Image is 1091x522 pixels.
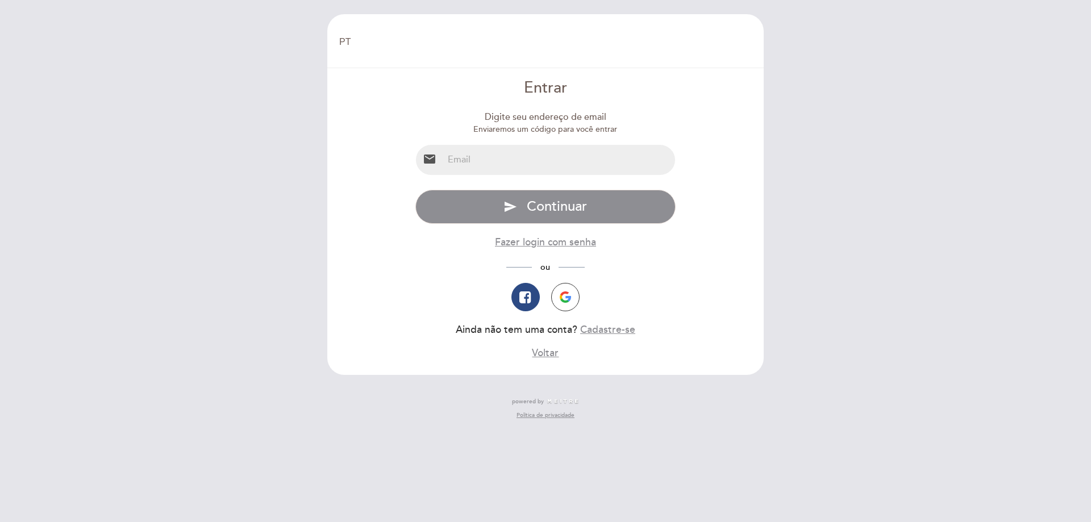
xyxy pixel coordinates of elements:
i: email [423,152,436,166]
i: send [503,200,517,214]
a: Política de privacidade [517,411,574,419]
span: ou [532,262,559,272]
a: powered by [512,398,579,406]
button: Fazer login com senha [495,235,596,249]
div: Enviaremos um código para você entrar [415,124,676,135]
img: MEITRE [547,399,579,404]
button: send Continuar [415,190,676,224]
button: Voltar [532,346,559,360]
img: icon-google.png [560,291,571,303]
span: powered by [512,398,544,406]
input: Email [443,145,676,175]
div: Digite seu endereço de email [415,111,676,124]
span: Continuar [527,198,587,215]
button: Cadastre-se [580,323,635,337]
div: Entrar [415,77,676,99]
span: Ainda não tem uma conta? [456,324,577,336]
